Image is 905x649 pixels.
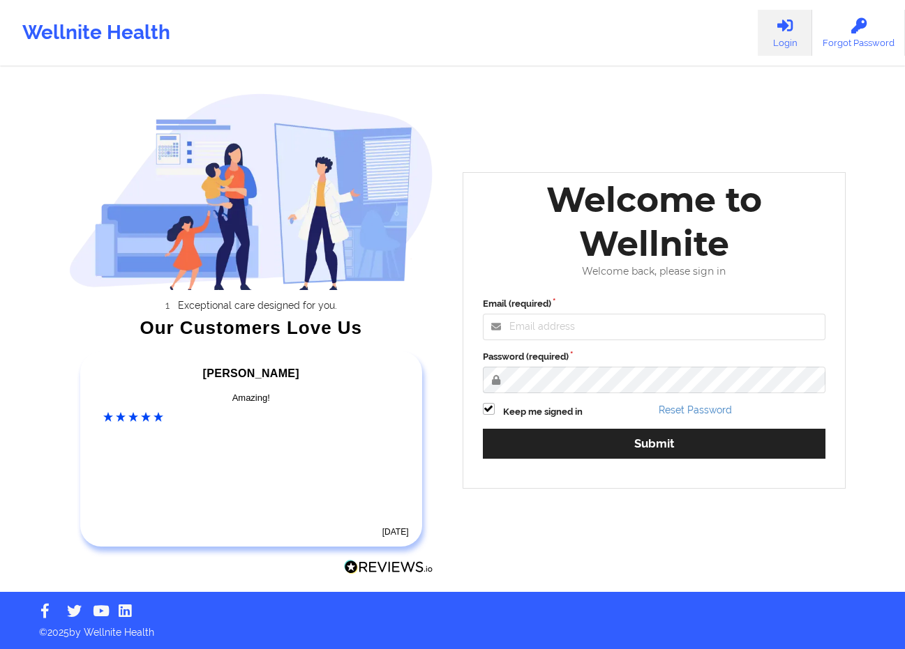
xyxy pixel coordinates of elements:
[503,405,583,419] label: Keep me signed in
[483,297,826,311] label: Email (required)
[758,10,812,56] a: Login
[203,367,299,379] span: [PERSON_NAME]
[659,404,732,415] a: Reset Password
[82,300,433,311] li: Exceptional care designed for you.
[344,560,433,578] a: Reviews.io Logo
[103,391,399,405] div: Amazing!
[483,314,826,340] input: Email address
[812,10,905,56] a: Forgot Password
[29,616,876,639] p: © 2025 by Wellnite Health
[483,350,826,364] label: Password (required)
[69,321,433,335] div: Our Customers Love Us
[382,527,409,537] time: [DATE]
[69,93,433,291] img: wellnite-auth-hero_200.c722682e.png
[483,429,826,459] button: Submit
[344,560,433,574] img: Reviews.io Logo
[473,266,836,277] div: Welcome back, please sign in
[473,178,836,266] div: Welcome to Wellnite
